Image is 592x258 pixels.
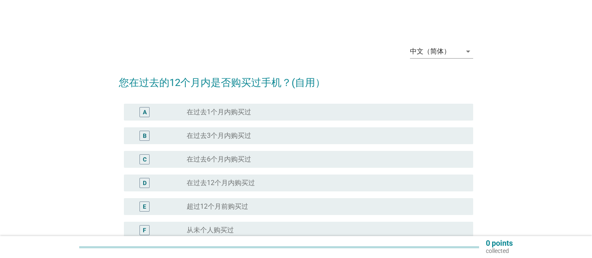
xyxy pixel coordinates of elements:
i: arrow_drop_down [463,46,473,56]
h2: 您在过去的12个月内是否购买过手机？(自用） [119,67,473,90]
label: 在过去6个月内购买过 [187,155,251,164]
p: 0 points [486,239,513,247]
label: 在过去12个月内购买过 [187,179,255,187]
label: 从未个人购买过 [187,226,234,234]
div: D [143,179,147,188]
p: collected [486,247,513,255]
div: A [143,108,147,117]
div: B [143,132,147,140]
div: E [143,202,146,211]
div: C [143,155,147,164]
label: 在过去3个月内购买过 [187,132,251,140]
div: 中文（简体） [410,48,450,55]
label: 在过去1个月内购买过 [187,108,251,116]
div: F [143,226,146,235]
label: 超过12个月前购买过 [187,202,248,211]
